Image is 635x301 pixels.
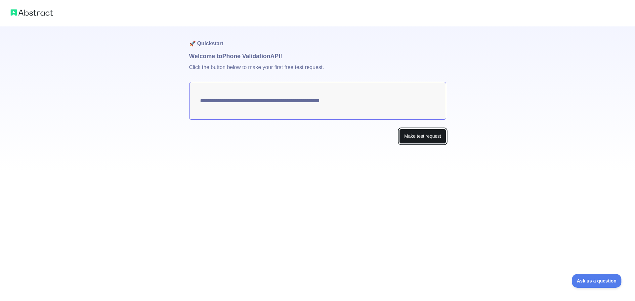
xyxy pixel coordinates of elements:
[189,52,446,61] h1: Welcome to Phone Validation API!
[11,8,53,17] img: Abstract logo
[189,61,446,82] p: Click the button below to make your first free test request.
[572,274,622,288] iframe: Toggle Customer Support
[399,129,446,144] button: Make test request
[189,26,446,52] h1: 🚀 Quickstart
